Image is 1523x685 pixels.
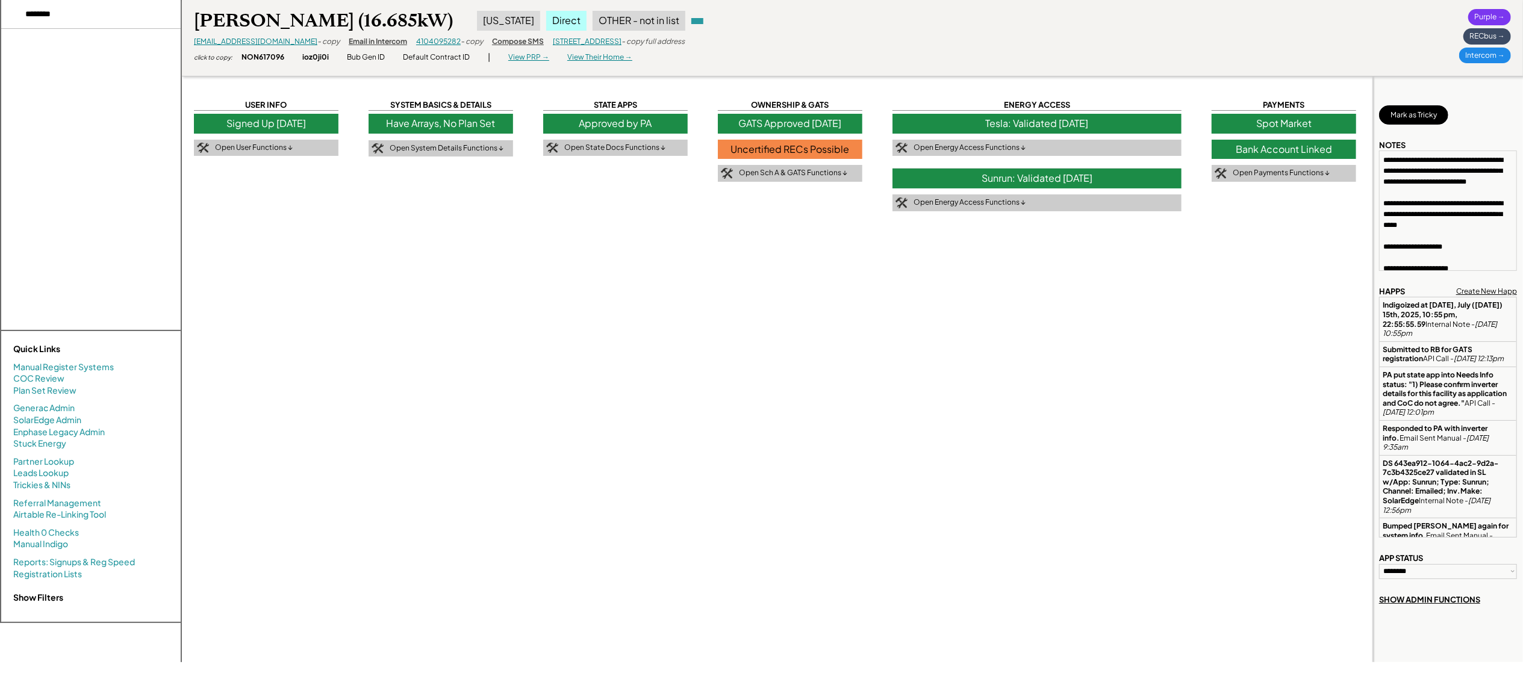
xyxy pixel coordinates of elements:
div: click to copy: [194,53,232,61]
a: Plan Set Review [13,385,76,397]
div: Email Sent Manual - [1383,521,1513,550]
strong: Submitted to RB for GATS registration [1383,345,1474,364]
div: ioz0ji0i [302,52,329,63]
div: Email in Intercom [349,37,407,47]
a: Leads Lookup [13,467,69,479]
strong: DS 643ea912-1064-4ac2-9d2a-7c3b4325ce27 validated in SL w/App: Sunrun; Type: Sunrun; Channel: Ema... [1383,459,1498,505]
a: Manual Indigo [13,538,68,550]
div: OWNERSHIP & GATS [718,99,862,111]
em: [DATE] 12:01pm [1383,408,1434,417]
div: RECbus → [1463,28,1511,45]
img: tool-icon.png [1215,168,1227,179]
div: | [488,51,490,63]
a: Health 0 Checks [13,527,79,539]
a: Referral Management [13,497,101,509]
a: Airtable Re-Linking Tool [13,509,106,521]
img: tool-icon.png [895,197,908,208]
div: API Call - [1383,370,1513,417]
em: [DATE] 10:55pm [1383,320,1498,338]
div: Open Payments Functions ↓ [1233,168,1330,178]
div: Spot Market [1212,114,1356,133]
div: Quick Links [13,343,134,355]
a: SolarEdge Admin [13,414,81,426]
div: View Their Home → [567,52,632,63]
strong: Show Filters [13,592,63,603]
div: View PRP → [508,52,549,63]
div: OTHER - not in list [593,11,685,30]
div: Open Sch A & GATS Functions ↓ [739,168,847,178]
img: tool-icon.png [895,143,908,153]
a: Trickies & NINs [13,479,70,491]
strong: PA put state app into Needs Info status: "1) Please confirm inverter details for this facility as... [1383,370,1508,408]
div: Open System Details Functions ↓ [390,143,503,153]
div: [PERSON_NAME] (16.685kW) [194,9,453,33]
div: Open User Functions ↓ [215,143,293,153]
button: Mark as Tricky [1379,105,1448,125]
div: Email Sent Manual - [1383,424,1513,452]
a: Generac Admin [13,402,75,414]
div: Internal Note - [1383,300,1513,338]
div: STATE APPS [543,99,688,111]
div: Intercom → [1459,48,1511,64]
a: [EMAIL_ADDRESS][DOMAIN_NAME] [194,37,317,46]
img: tool-icon.png [372,143,384,154]
div: Internal Note - [1383,459,1513,515]
a: Partner Lookup [13,456,74,468]
a: Enphase Legacy Admin [13,426,105,438]
div: - copy [317,37,340,47]
img: tool-icon.png [721,168,733,179]
div: Tesla: Validated [DATE] [892,114,1182,133]
div: NOTES [1379,140,1406,150]
div: APP STATUS [1379,553,1423,563]
a: 4104095282 [416,37,461,46]
div: Approved by PA [543,114,688,133]
div: - copy full address [621,37,685,47]
div: Sunrun: Validated [DATE] [892,169,1182,188]
div: SHOW ADMIN FUNCTIONS [1379,594,1480,605]
em: [DATE] 12:13pm [1454,354,1504,363]
em: [DATE] 9:35am [1383,433,1490,452]
strong: Responded to PA with inverter info. [1383,424,1489,442]
a: Stuck Energy [13,438,66,450]
div: ENERGY ACCESS [892,99,1182,111]
a: [STREET_ADDRESS] [553,37,621,46]
div: [US_STATE] [477,11,540,30]
div: USER INFO [194,99,338,111]
div: Open Energy Access Functions ↓ [914,197,1026,208]
div: - copy [461,37,483,47]
div: GATS Approved [DATE] [718,114,862,133]
div: SYSTEM BASICS & DETAILS [369,99,513,111]
em: [DATE] 12:56pm [1383,496,1492,515]
div: Signed Up [DATE] [194,114,338,133]
a: Reports: Signups & Reg Speed [13,556,135,568]
div: Default Contract ID [403,52,470,63]
img: tool-icon.png [197,143,209,153]
a: Registration Lists [13,568,82,580]
div: PAYMENTS [1212,99,1356,111]
div: API Call - [1383,345,1513,364]
div: Create New Happ [1456,287,1517,297]
div: Bub Gen ID [347,52,385,63]
div: Uncertified RECs Possible [718,140,862,159]
strong: Indigoized at [DATE], July ([DATE]) 15th, 2025, 10:55 pm, 22:55:55.59 [1383,300,1504,328]
div: Have Arrays, No Plan Set [369,114,513,133]
div: Open State Docs Functions ↓ [564,143,665,153]
div: Bank Account Linked [1212,140,1356,159]
div: Purple → [1468,9,1511,25]
strong: Bumped [PERSON_NAME] again for system info. [1383,521,1510,540]
div: Direct [546,11,587,30]
div: Compose SMS [492,37,544,47]
div: NON617096 [241,52,284,63]
div: HAPPS [1379,286,1405,297]
div: Open Energy Access Functions ↓ [914,143,1026,153]
a: Manual Register Systems [13,361,114,373]
a: COC Review [13,373,64,385]
img: tool-icon.png [546,143,558,153]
